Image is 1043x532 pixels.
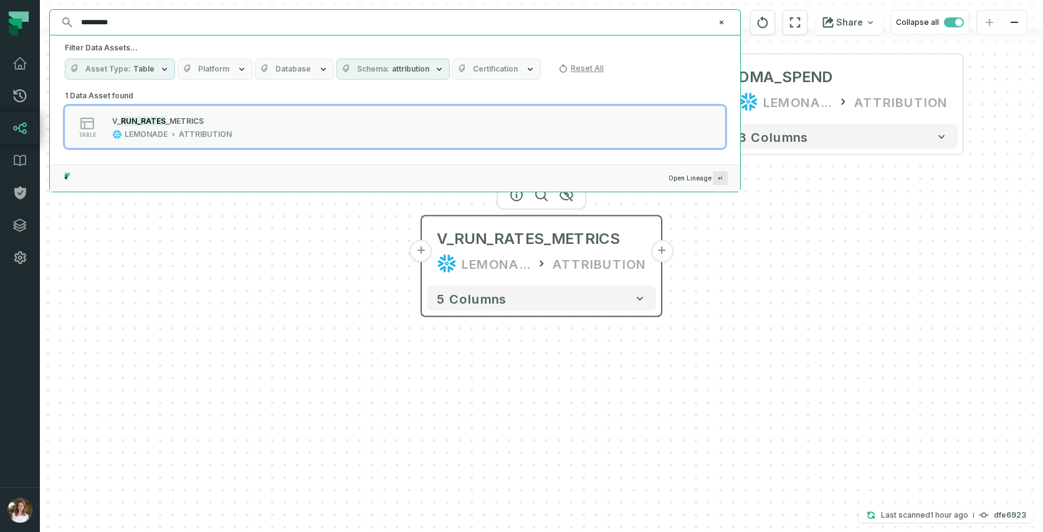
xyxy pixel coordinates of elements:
[553,254,646,274] div: ATTRIBUTION
[65,43,725,53] h5: Filter Data Assets...
[553,58,609,78] button: Reset All
[738,67,833,87] div: DMA_SPEND
[994,511,1026,519] h4: dfe6923
[133,64,155,74] span: Table
[890,10,969,35] button: Collapse all
[437,229,620,249] div: V_RUN_RATES_METRICS
[65,87,725,164] div: 1 Data Asset found
[854,92,948,112] div: ATTRIBUTION
[930,510,968,520] relative-time: Sep 29, 2025, 10:52 AM GMT+2
[336,58,450,80] button: Schemaattribution
[815,10,883,35] button: Share
[275,64,311,74] span: Database
[1002,11,1027,35] button: zoom out
[462,254,530,274] div: LEMONADE
[50,87,740,164] div: Suggestions
[112,116,121,126] span: V_
[65,106,725,148] button: tableLEMONADEATTRIBUTION
[85,64,131,74] span: Asset Type
[859,508,1034,523] button: Last scanned[DATE] 10:52:28 AMdfe6923
[410,240,432,263] button: +
[178,58,252,80] button: Platform
[166,116,204,126] span: _METRICS
[650,240,673,263] button: +
[669,171,728,185] span: Open Lineage
[255,58,334,80] button: Database
[7,498,32,523] img: avatar of Sharon Lifchitz
[713,171,728,185] span: Press ↵ to add a new Data Asset to the graph
[437,291,507,306] span: 5 columns
[392,64,429,74] span: attribution
[179,129,232,139] div: ATTRIBUTION
[881,509,968,521] p: Last scanned
[198,64,229,74] span: Platform
[715,16,728,29] button: Clear search query
[79,132,96,138] span: table
[473,64,518,74] span: Certification
[763,92,832,112] div: LEMONADE_DWH
[452,58,541,80] button: Certification
[65,58,175,80] button: Asset TypeTable
[125,129,168,139] div: LEMONADE
[121,116,166,126] mark: RUN_RATES
[357,64,389,74] span: Schema
[738,129,808,144] span: 3 columns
